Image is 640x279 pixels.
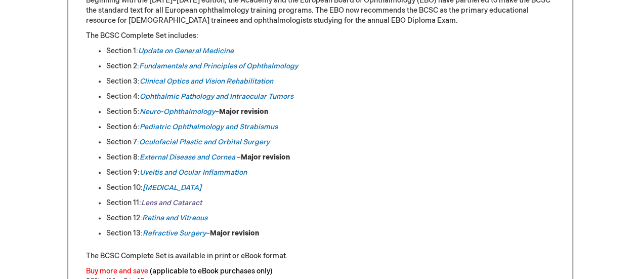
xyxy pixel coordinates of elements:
[210,229,259,237] strong: Major revision
[143,229,206,237] a: Refractive Surgery
[106,152,554,163] li: Section 8: –
[106,168,554,178] li: Section 9:
[106,137,554,147] li: Section 7:
[138,47,234,55] a: Update on General Medicine
[106,228,554,238] li: Section 13: –
[139,62,298,70] a: Fundamentals and Principles of Ophthalmology
[142,214,207,222] a: Retina and Vitreous
[106,76,554,87] li: Section 3:
[106,198,554,208] li: Section 11:
[86,251,554,261] p: The BCSC Complete Set is available in print or eBook format.
[140,123,278,131] a: Pediatric Ophthalmology and Strabismus
[106,183,554,193] li: Section 10:
[106,122,554,132] li: Section 6:
[106,107,554,117] li: Section 5: –
[143,183,201,192] a: [MEDICAL_DATA]
[86,31,554,41] p: The BCSC Complete Set includes:
[140,107,215,116] a: Neuro-Ophthalmology
[86,267,148,275] font: Buy more and save
[140,77,273,86] a: Clinical Optics and Vision Rehabilitation
[150,267,273,275] font: (applicable to eBook purchases only)
[219,107,268,116] strong: Major revision
[139,138,270,146] a: Oculofacial Plastic and Orbital Surgery
[106,92,554,102] li: Section 4:
[106,61,554,71] li: Section 2:
[106,213,554,223] li: Section 12:
[140,153,235,162] a: External Disease and Cornea
[141,198,202,207] a: Lens and Cataract
[140,92,293,101] a: Ophthalmic Pathology and Intraocular Tumors
[241,153,290,162] strong: Major revision
[106,46,554,56] li: Section 1:
[140,168,247,177] a: Uveitis and Ocular Inflammation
